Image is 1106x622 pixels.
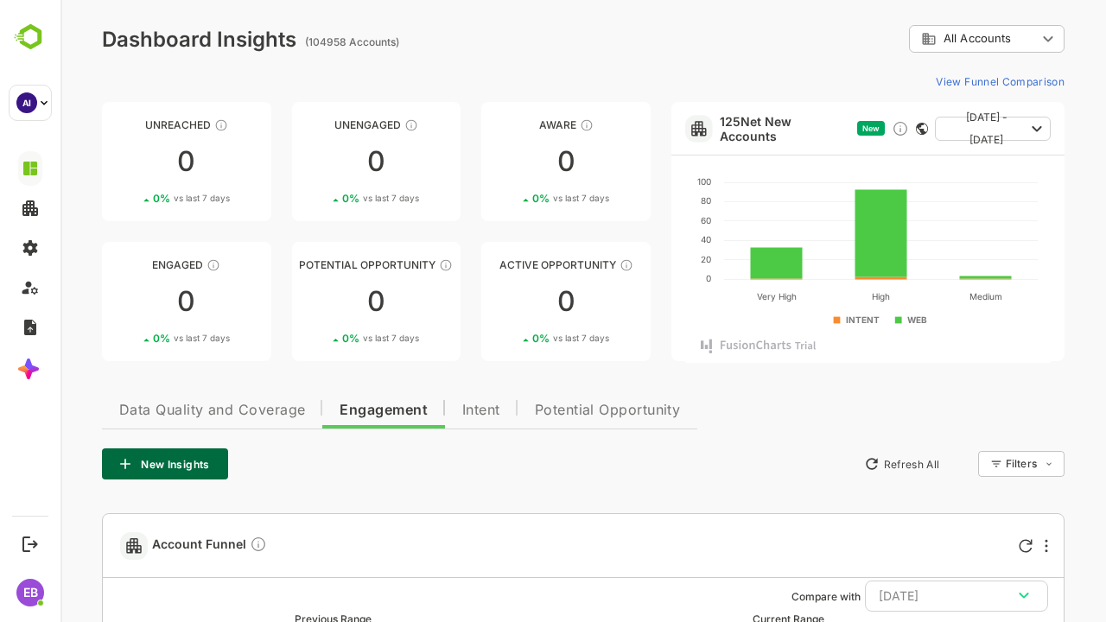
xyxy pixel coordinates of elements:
div: Unengaged [232,118,401,131]
text: 80 [640,195,651,206]
text: High [811,291,829,302]
div: Refresh [958,539,972,553]
span: Potential Opportunity [474,403,620,417]
button: New Insights [41,448,168,479]
ag: (104958 Accounts) [245,35,344,48]
text: 60 [640,215,651,225]
div: These accounts are warm, further nurturing would qualify them to MQAs [146,258,160,272]
span: vs last 7 days [302,332,359,345]
div: All Accounts [849,22,1004,56]
div: Unreached [41,118,211,131]
span: Data Quality and Coverage [59,403,245,417]
span: New [802,124,819,133]
img: BambooboxLogoMark.f1c84d78b4c51b1a7b5f700c9845e183.svg [9,21,53,54]
text: 0 [645,273,651,283]
div: 0 [41,288,211,315]
div: Aware [421,118,590,131]
div: Potential Opportunity [232,258,401,271]
div: Dashboard Insights [41,27,236,52]
div: 0 % [472,332,549,345]
div: 0 [232,148,401,175]
ag: Compare with [731,590,800,603]
button: [DATE] - [DATE] [874,117,990,141]
a: EngagedThese accounts are warm, further nurturing would qualify them to MQAs00%vs last 7 days [41,242,211,361]
div: AI [16,92,37,113]
a: UnengagedThese accounts have not shown enough engagement and need nurturing00%vs last 7 days [232,102,401,221]
div: 0 % [282,332,359,345]
div: 0 % [472,192,549,205]
span: vs last 7 days [493,332,549,345]
div: 0 % [282,192,359,205]
span: vs last 7 days [493,192,549,205]
span: Account Funnel [92,536,207,555]
text: 100 [637,176,651,187]
button: Logout [18,532,41,555]
span: Intent [402,403,440,417]
div: Compare Funnel to any previous dates, and click on any plot in the current funnel to view the det... [189,536,207,555]
button: View Funnel Comparison [868,67,1004,95]
div: These accounts are MQAs and can be passed on to Inside Sales [378,258,392,272]
span: vs last 7 days [302,192,359,205]
div: More [984,539,988,553]
span: vs last 7 days [113,192,169,205]
a: Potential OpportunityThese accounts are MQAs and can be passed on to Inside Sales00%vs last 7 days [232,242,401,361]
div: Active Opportunity [421,258,590,271]
div: Discover new ICP-fit accounts showing engagement — via intent surges, anonymous website visits, L... [831,120,849,137]
div: All Accounts [861,31,976,47]
div: These accounts have not shown enough engagement and need nurturing [344,118,358,132]
a: UnreachedThese accounts have not been engaged with for a defined time period00%vs last 7 days [41,102,211,221]
div: Filters [945,457,976,470]
a: Active OpportunityThese accounts have open opportunities which might be at any of the Sales Stage... [421,242,590,361]
div: These accounts have open opportunities which might be at any of the Sales Stages [559,258,573,272]
span: All Accounts [883,32,950,45]
button: Refresh All [796,450,887,478]
div: 0 [232,288,401,315]
div: Filters [944,448,1004,479]
div: EB [16,579,44,606]
div: 0 [421,148,590,175]
a: 125Net New Accounts [659,114,790,143]
div: 0 % [92,192,169,205]
div: These accounts have not been engaged with for a defined time period [154,118,168,132]
div: [DATE] [818,585,974,607]
text: Medium [908,291,941,301]
div: These accounts have just entered the buying cycle and need further nurturing [519,118,533,132]
div: 0 [421,288,590,315]
text: Very High [696,291,735,302]
div: 0 % [92,332,169,345]
div: This card does not support filter and segments [855,123,868,135]
a: AwareThese accounts have just entered the buying cycle and need further nurturing00%vs last 7 days [421,102,590,221]
span: [DATE] - [DATE] [888,106,964,151]
button: [DATE] [804,581,988,612]
text: 20 [640,254,651,264]
span: vs last 7 days [113,332,169,345]
span: Engagement [279,403,367,417]
text: 40 [640,234,651,244]
div: Engaged [41,258,211,271]
div: 0 [41,148,211,175]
